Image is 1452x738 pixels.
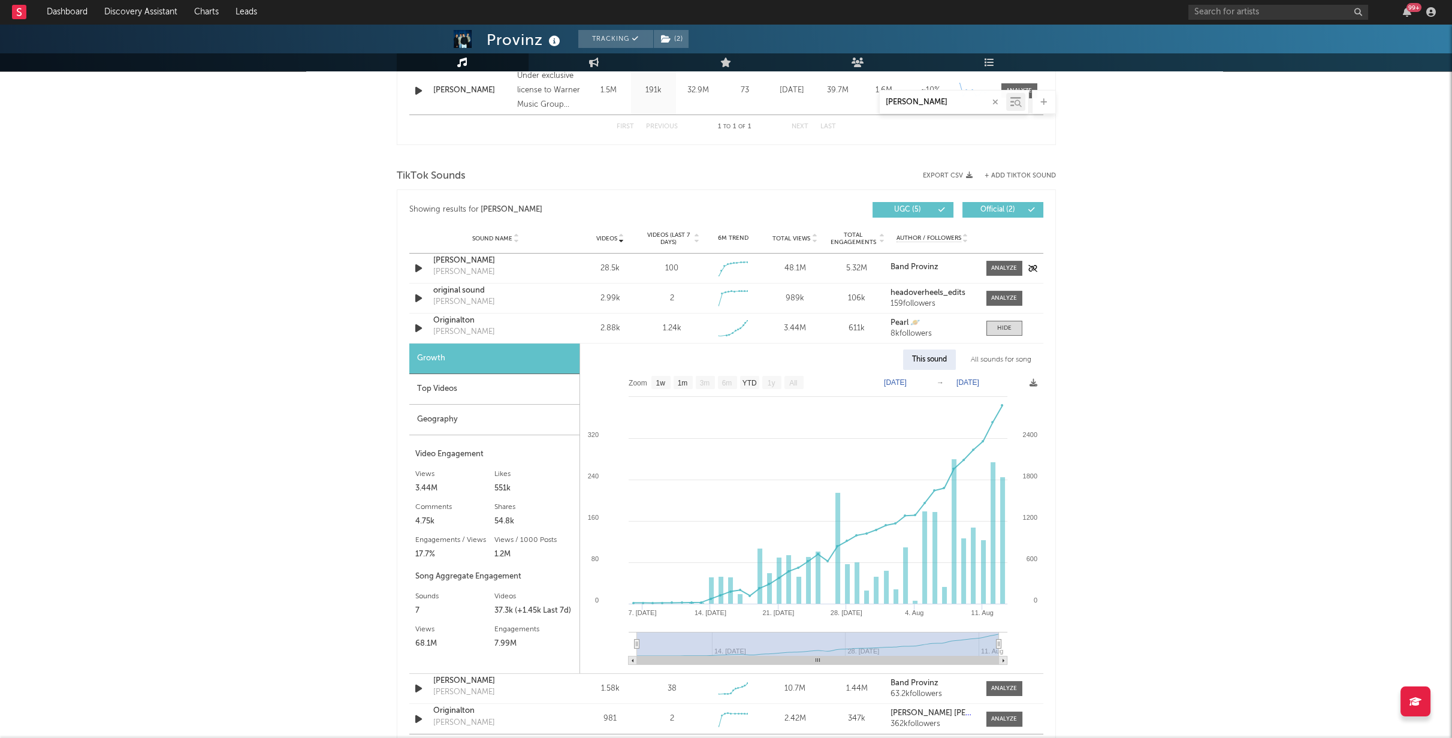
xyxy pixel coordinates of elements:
div: 2 [669,293,674,305]
div: [PERSON_NAME] [433,296,495,308]
text: [DATE] [884,378,907,387]
div: 191k [634,85,673,97]
div: 3.44M [767,323,823,335]
text: Zoom [629,379,647,387]
div: 7.99M [494,637,573,651]
div: Song Aggregate Engagement [415,570,573,584]
span: of [738,124,745,129]
a: [PERSON_NAME] [433,255,559,267]
a: Pearl 🪐 [890,319,974,327]
button: First [617,123,634,130]
div: 37.3k (+1.45k Last 7d) [494,604,573,618]
div: 2.88k [582,323,638,335]
text: → [937,378,944,387]
div: 54.8k [494,514,573,529]
div: This sound [903,350,956,370]
text: 6m [722,379,732,387]
text: 2400 [1022,431,1037,438]
div: Showing results for [409,202,726,218]
button: 99+ [1403,7,1411,17]
div: Provinz [487,30,563,50]
div: Growth [409,344,579,374]
div: 1.44M [829,683,885,695]
text: 11. Aug [980,647,1003,655]
text: 1w [656,379,665,387]
div: [PERSON_NAME] [433,686,495,698]
button: (2) [654,30,689,48]
div: Video Engagement [415,447,573,462]
div: Geography [409,405,579,435]
button: + Add TikTok Sound [973,173,1056,179]
span: to [723,124,730,129]
text: 240 [587,472,598,480]
div: 48.1M [767,263,823,275]
div: 100 [665,263,678,275]
div: 63.2k followers [890,690,974,698]
div: 2.42M [767,713,823,725]
text: 160 [587,514,598,521]
div: 347k [829,713,885,725]
div: 28.5k [582,263,638,275]
div: Comments [415,500,494,514]
span: Author / Followers [896,234,961,242]
div: Views [415,467,494,481]
div: [PERSON_NAME] [481,203,542,217]
a: original sound [433,285,559,297]
div: 39.7M [818,85,858,97]
a: Band Provinz [890,679,974,688]
div: Top Videos [409,374,579,405]
div: 989k [767,293,823,305]
button: Tracking [578,30,653,48]
div: 159 followers [890,300,974,308]
div: Views [415,622,494,637]
div: 2.99k [582,293,638,305]
span: Total Views [772,235,810,242]
div: [PERSON_NAME] [433,326,495,338]
a: Originalton [433,705,559,717]
text: 7. [DATE] [628,609,656,616]
div: 4.75k [415,514,494,529]
div: Views / 1000 Posts [494,533,573,547]
button: + Add TikTok Sound [985,173,1056,179]
input: Search for artists [1188,5,1368,20]
div: [DATE] [772,85,812,97]
text: 1m [677,379,687,387]
span: Total Engagements [829,231,877,246]
div: 5.32M [829,263,885,275]
div: 8k followers [890,330,974,338]
div: 1.58k [582,683,638,695]
div: Engagements / Views [415,533,494,547]
strong: Pearl 🪐 [890,319,920,327]
text: 1200 [1022,514,1037,521]
div: 7 [415,604,494,618]
div: Videos [494,589,573,604]
div: 1.5M [589,85,628,97]
div: Likes [494,467,573,481]
div: 981 [582,713,638,725]
text: 0 [594,597,598,604]
text: 80 [591,555,598,562]
div: 32.9M [679,85,718,97]
div: [PERSON_NAME] [433,266,495,278]
a: [PERSON_NAME] [433,85,512,97]
a: Band Provinz [890,263,974,272]
div: 1 1 1 [702,120,768,134]
button: Official(2) [962,202,1043,218]
text: All [789,379,797,387]
div: Shares [494,500,573,514]
div: [PERSON_NAME] [433,717,495,729]
div: 106k [829,293,885,305]
div: ~ 10 % [910,85,950,97]
div: 68.1M [415,637,494,651]
button: UGC(5) [873,202,953,218]
div: 2 [669,713,674,725]
div: 73 [724,85,766,97]
span: Videos (last 7 days) [644,231,692,246]
div: 611k [829,323,885,335]
a: [PERSON_NAME] [433,675,559,687]
div: Engagements [494,622,573,637]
